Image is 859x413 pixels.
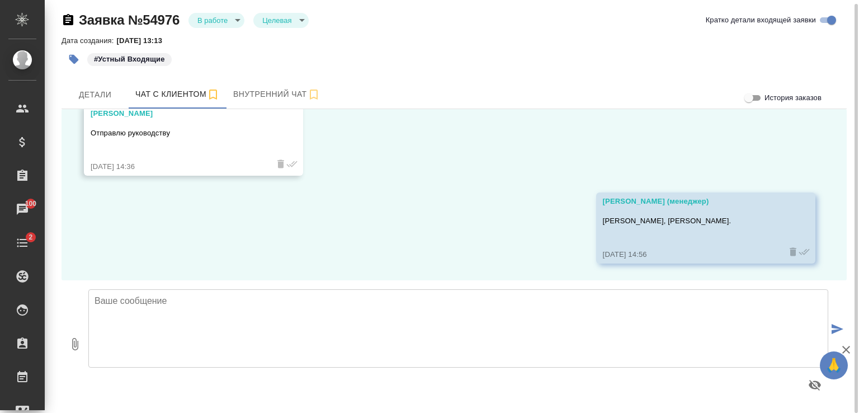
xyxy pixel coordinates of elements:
a: 100 [3,195,42,223]
button: Скопировать ссылку [62,13,75,27]
p: #Устный Входящие [94,54,165,65]
p: [DATE] 13:13 [116,36,171,45]
button: 🙏 [820,351,848,379]
div: В работе [253,13,308,28]
span: 🙏 [824,354,843,377]
button: Добавить тэг [62,47,86,72]
svg: Подписаться [206,88,220,101]
p: Отправлю руководству [91,128,264,139]
p: [PERSON_NAME], [PERSON_NAME]. [603,215,776,227]
div: [DATE] 14:36 [91,161,264,172]
button: В работе [194,16,231,25]
div: В работе [188,13,244,28]
div: [PERSON_NAME] (менеджер) [603,196,776,207]
button: Предпросмотр [801,372,828,398]
span: Кратко детали входящей заявки [706,15,816,26]
div: [DATE] 14:56 [603,249,776,260]
span: 2 [22,232,39,243]
span: Чат с клиентом [135,87,220,101]
button: 77077545152 (Орынбасаров Азиз) - (undefined) [129,81,226,109]
span: 100 [18,198,44,209]
span: Внутренний чат [233,87,320,101]
a: Заявка №54976 [79,12,180,27]
button: Целевая [259,16,295,25]
p: Дата создания: [62,36,116,45]
span: Детали [68,88,122,102]
svg: Подписаться [307,88,320,101]
a: 2 [3,229,42,257]
span: История заказов [764,92,822,104]
div: [PERSON_NAME] [91,108,264,119]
